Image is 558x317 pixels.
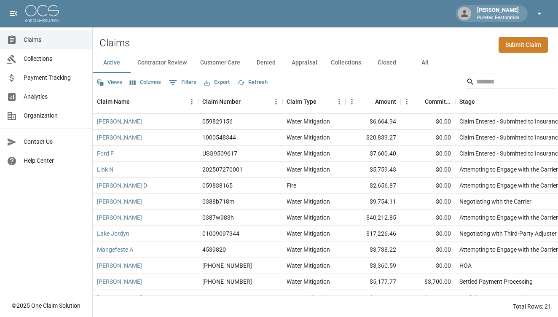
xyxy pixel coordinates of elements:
[202,213,234,222] div: 0387w983h
[202,197,234,206] div: 0388b718m
[202,181,233,190] div: 059838165
[202,133,236,142] div: 1000548344
[346,274,400,290] div: $5,177.77
[346,258,400,274] div: $3,360.59
[202,117,233,126] div: 059829156
[202,90,241,113] div: Claim Number
[474,6,523,21] div: [PERSON_NAME]
[400,226,455,242] div: $0.00
[97,277,142,286] a: [PERSON_NAME]
[368,53,406,73] button: Closed
[400,162,455,178] div: $0.00
[499,37,548,53] a: Submit Claim
[97,149,114,158] a: Ford F
[513,302,551,311] div: Total Rows: 21
[97,229,129,238] a: Lake Jordyn
[93,90,198,113] div: Claim Name
[287,197,330,206] div: Water Mitigation
[346,242,400,258] div: $3,738.22
[346,210,400,226] div: $40,212.85
[24,73,86,82] span: Payment Tracking
[287,165,330,174] div: Water Mitigation
[346,290,400,306] div: $4,255.36
[400,194,455,210] div: $0.00
[97,117,142,126] a: [PERSON_NAME]
[128,76,163,89] button: Select columns
[235,76,270,89] button: Refresh
[202,261,252,270] div: 01-009-090584
[287,277,330,286] div: Water Mitigation
[475,96,487,107] button: Sort
[459,165,558,174] div: Attempting to Engage with the Carrier
[24,92,86,101] span: Analytics
[97,197,142,206] a: [PERSON_NAME]
[24,111,86,120] span: Organization
[287,213,330,222] div: Water Mitigation
[202,229,239,238] div: 01009097344
[459,90,475,113] div: Stage
[400,114,455,130] div: $0.00
[400,95,413,108] button: Menu
[287,149,330,158] div: Water Mitigation
[97,90,130,113] div: Claim Name
[25,5,59,22] img: ocs-logo-white-transparent.png
[93,53,131,73] button: Active
[97,213,142,222] a: [PERSON_NAME]
[97,293,142,302] a: [PERSON_NAME]
[94,76,124,89] button: Views
[400,130,455,146] div: $0.00
[247,53,285,73] button: Denied
[346,194,400,210] div: $9,754.11
[5,5,22,22] button: open drawer
[400,178,455,194] div: $0.00
[477,14,519,21] p: Puretec Restoration
[287,261,330,270] div: Water Mitigation
[202,165,243,174] div: 202507270001
[459,181,558,190] div: Attempting to Engage with the Carrier
[285,53,324,73] button: Appraisal
[459,197,531,206] div: Negotiating with the Carrier
[193,53,247,73] button: Customer Care
[202,245,226,254] div: 4539820
[99,37,130,49] h2: Claims
[287,133,330,142] div: Water Mitigation
[166,76,199,89] button: Show filters
[346,90,400,113] div: Amount
[24,156,86,165] span: Help Center
[317,96,328,107] button: Sort
[24,35,86,44] span: Claims
[24,137,86,146] span: Contact Us
[346,95,358,108] button: Menu
[459,277,533,286] div: Settled Payment Processing
[93,53,558,73] div: dynamic tabs
[202,293,248,302] div: 1535482-250309
[413,96,425,107] button: Sort
[363,96,375,107] button: Sort
[346,130,400,146] div: $20,839.27
[400,146,455,162] div: $0.00
[400,274,455,290] div: $3,700.00
[131,53,193,73] button: Contractor Review
[425,90,451,113] div: Committed Amount
[375,90,396,113] div: Amount
[400,242,455,258] div: $0.00
[406,53,444,73] button: All
[400,290,455,306] div: $3,000.00
[400,90,455,113] div: Committed Amount
[287,245,330,254] div: Water Mitigation
[459,213,558,222] div: Attempting to Engage with the Carrier
[241,96,252,107] button: Sort
[24,54,86,63] span: Collections
[400,210,455,226] div: $0.00
[97,181,147,190] a: [PERSON_NAME] D
[202,76,232,89] button: Export
[97,261,142,270] a: [PERSON_NAME]
[346,146,400,162] div: $7,600.40
[346,114,400,130] div: $6,664.94
[130,96,142,107] button: Sort
[287,293,330,302] div: Water Mitigation
[346,162,400,178] div: $5,759.43
[270,95,282,108] button: Menu
[12,301,80,310] div: © 2025 One Claim Solution
[324,53,368,73] button: Collections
